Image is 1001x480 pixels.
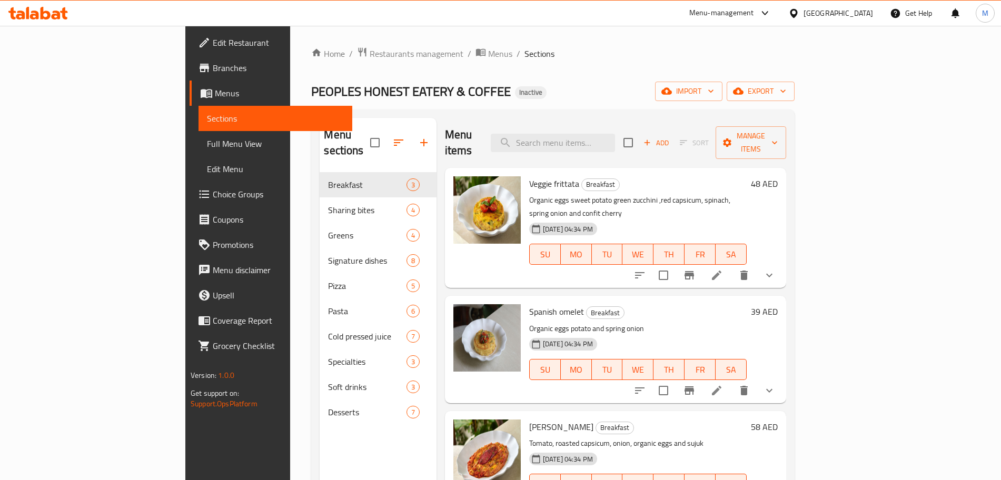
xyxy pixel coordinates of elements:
div: Breakfast3 [320,172,436,197]
a: Menu disclaimer [190,257,352,283]
span: WE [627,362,649,377]
a: Edit menu item [710,269,723,282]
span: 3 [407,180,419,190]
span: Signature dishes [328,254,406,267]
button: SU [529,244,561,265]
span: Choice Groups [213,188,344,201]
svg: Show Choices [763,269,776,282]
img: Spanish omelet [453,304,521,372]
span: MO [565,362,588,377]
div: Sharing bites4 [320,197,436,223]
div: items [407,229,420,242]
a: Promotions [190,232,352,257]
span: Select all sections [364,132,386,154]
li: / [517,47,520,60]
button: TU [592,359,623,380]
span: export [735,85,786,98]
div: Soft drinks3 [320,374,436,399]
a: Edit menu item [710,384,723,397]
span: TH [658,362,680,377]
span: 1.0.0 [218,368,234,382]
span: Spanish omelet [529,304,584,319]
button: SA [716,244,747,265]
div: Specialties3 [320,349,436,374]
span: Edit Menu [207,163,344,175]
a: Branches [190,55,352,81]
button: WE [622,359,653,380]
button: sort-choices [627,263,652,288]
span: 3 [407,382,419,392]
span: TU [596,362,619,377]
span: Select to update [652,379,675,402]
li: / [468,47,471,60]
img: Veggie frittata [453,176,521,244]
span: Menu disclaimer [213,264,344,276]
div: Greens4 [320,223,436,248]
div: Breakfast [596,422,634,434]
span: Manage items [724,129,778,156]
span: Specialties [328,355,406,368]
span: Sharing bites [328,204,406,216]
div: items [407,305,420,317]
span: SA [720,362,742,377]
span: Coverage Report [213,314,344,327]
span: Full Menu View [207,137,344,150]
p: Tomato, roasted capsicum, onion, organic eggs and sujuk [529,437,747,450]
a: Full Menu View [199,131,352,156]
span: Select to update [652,264,675,286]
button: TH [653,244,685,265]
button: Add section [411,130,437,155]
button: Branch-specific-item [677,263,702,288]
button: TH [653,359,685,380]
div: Cold pressed juice7 [320,324,436,349]
div: Cold pressed juice [328,330,406,343]
span: SA [720,247,742,262]
span: Add [642,137,670,149]
span: Breakfast [587,307,624,319]
div: Soft drinks [328,381,406,393]
span: Restaurants management [370,47,463,60]
span: 4 [407,231,419,241]
button: FR [685,359,716,380]
span: [DATE] 04:34 PM [539,339,597,349]
span: import [663,85,714,98]
svg: Show Choices [763,384,776,397]
button: FR [685,244,716,265]
a: Upsell [190,283,352,308]
nav: breadcrumb [311,47,795,61]
span: Breakfast [328,178,406,191]
input: search [491,134,615,152]
span: [PERSON_NAME] [529,419,593,435]
a: Menus [475,47,512,61]
span: Greens [328,229,406,242]
span: 6 [407,306,419,316]
span: 5 [407,281,419,291]
a: Support.OpsPlatform [191,397,257,411]
span: PEOPLES HONEST EATERY & COFFEE [311,79,511,103]
div: Pizza5 [320,273,436,298]
div: Desserts [328,406,406,418]
div: Signature dishes8 [320,248,436,273]
button: WE [622,244,653,265]
span: Pizza [328,279,406,292]
span: M [982,7,988,19]
span: Pasta [328,305,406,317]
span: SU [534,247,557,262]
div: items [407,279,420,292]
h6: 39 AED [751,304,778,319]
span: 3 [407,357,419,367]
h2: Menu items [445,127,478,158]
div: Desserts7 [320,399,436,425]
div: Breakfast [581,178,620,191]
button: sort-choices [627,378,652,403]
button: MO [561,359,592,380]
div: items [407,381,420,393]
span: Branches [213,62,344,74]
span: Edit Restaurant [213,36,344,49]
span: Coupons [213,213,344,226]
span: Menus [215,87,344,99]
button: Branch-specific-item [677,378,702,403]
button: SU [529,359,561,380]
